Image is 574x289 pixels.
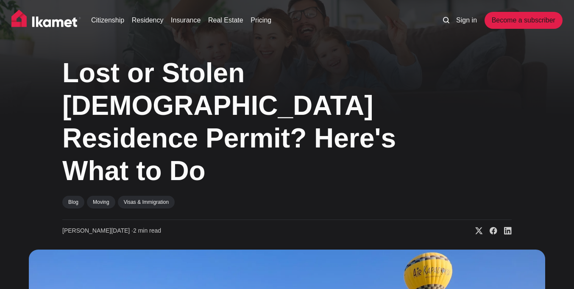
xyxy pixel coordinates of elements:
a: Share on Linkedin [497,227,512,235]
a: Share on Facebook [483,227,497,235]
a: Blog [62,196,84,208]
span: [PERSON_NAME][DATE] ∙ [62,227,133,234]
a: Visas & Immigration [118,196,175,208]
a: Share on X [468,227,483,235]
a: Insurance [171,15,201,25]
a: Moving [87,196,115,208]
a: Citizenship [91,15,124,25]
h1: Lost or Stolen [DEMOGRAPHIC_DATA] Residence Permit? Here's What to Do [62,57,418,187]
a: Real Estate [208,15,243,25]
time: 2 min read [62,227,161,235]
a: Become a subscriber [485,12,563,29]
a: Pricing [251,15,271,25]
img: Ikamet home [11,10,81,31]
a: Sign in [456,15,477,25]
a: Residency [132,15,164,25]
